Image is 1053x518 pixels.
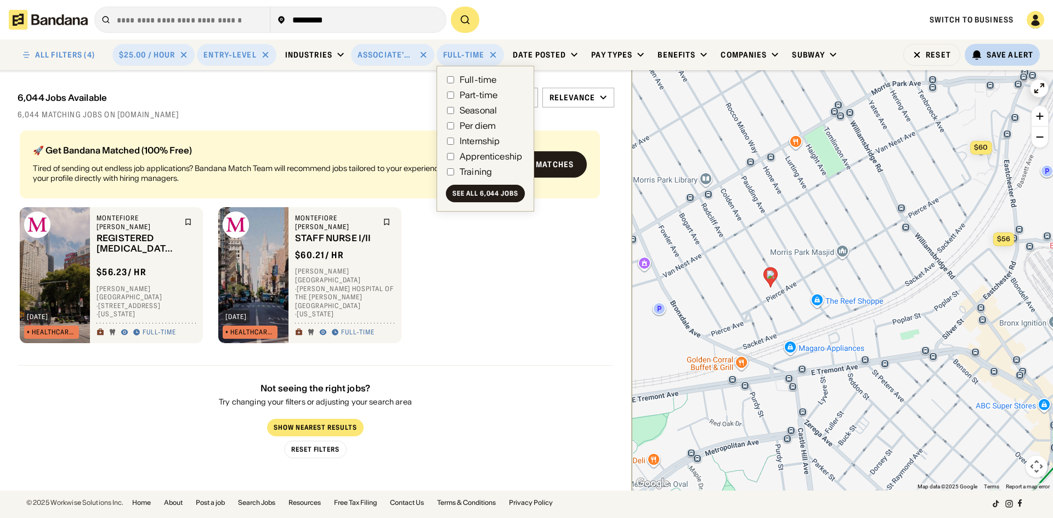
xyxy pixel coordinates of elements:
div: Reset Filters [291,447,339,453]
a: Privacy Policy [509,499,553,506]
a: Report a map error [1006,483,1050,489]
div: Full-time [143,328,176,337]
a: Free Tax Filing [334,499,377,506]
div: Montefiore [PERSON_NAME] [97,214,178,231]
img: Montefiore Einstein logo [223,212,249,238]
a: Contact Us [390,499,424,506]
div: Companies [721,50,767,60]
div: REGISTERED [MEDICAL_DATA] TECHNOLOGIST [97,234,178,254]
div: Subway [792,50,825,60]
div: [PERSON_NAME][GEOGRAPHIC_DATA] · [PERSON_NAME] Hospital of the [PERSON_NAME][GEOGRAPHIC_DATA] · [... [295,267,395,319]
div: Entry-Level [203,50,256,60]
div: Tired of sending out endless job applications? Bandana Match Team will recommend jobs tailored to... [33,163,480,183]
span: $56 [997,235,1010,243]
div: STAFF NURSE I/II [295,234,376,244]
div: [DATE] [27,314,48,320]
a: Post a job [196,499,225,506]
span: Map data ©2025 Google [918,483,977,489]
span: $60 [974,143,988,151]
div: Relevance [550,93,595,103]
div: Apprenticeship [460,152,522,161]
div: [DATE] [225,314,247,320]
div: $ 56.23 / hr [97,266,146,278]
a: Terms (opens in new tab) [984,483,999,489]
div: Part-time [460,90,497,99]
div: Per diem [460,121,496,130]
div: Full-time [460,75,496,84]
div: Pay Types [591,50,632,60]
a: Switch to Business [930,15,1014,25]
div: [PERSON_NAME][GEOGRAPHIC_DATA] · [STREET_ADDRESS] · [US_STATE] [97,284,196,318]
div: See all 6,044 jobs [452,190,518,197]
div: Show Nearest Results [274,425,356,431]
button: Map camera controls [1026,456,1048,477]
a: Resources [288,499,321,506]
a: Home [132,499,151,506]
div: Associate's Degree [358,50,415,60]
div: Full-time [341,328,375,337]
div: Training [460,167,492,176]
div: © 2025 Workwise Solutions Inc. [26,499,123,506]
div: Save Alert [987,50,1033,60]
div: $ 60.21 / hr [295,249,344,261]
div: Not seeing the right jobs? [219,383,412,394]
div: ALL FILTERS (4) [35,51,95,59]
div: Full-time [443,50,484,60]
a: About [164,499,183,506]
div: Get job matches [502,161,574,168]
div: $25.00 / hour [119,50,175,60]
img: Google [635,476,671,491]
div: Try changing your filters or adjusting your search area [219,399,412,406]
div: Seasonal [460,106,497,115]
div: Internship [460,136,500,145]
img: Bandana logotype [9,10,88,30]
div: Healthcare & Mental Health [32,329,76,335]
div: Montefiore [PERSON_NAME] [295,214,376,231]
div: Benefits [658,50,695,60]
a: Open this area in Google Maps (opens a new window) [635,476,671,491]
div: Industries [285,50,332,60]
div: 🚀 Get Bandana Matched (100% Free) [33,146,480,155]
div: grid [18,126,613,491]
div: Date Posted [513,50,566,60]
div: 6,044 matching jobs on [DOMAIN_NAME] [18,110,614,119]
img: Montefiore Einstein logo [24,212,50,238]
div: Reset [926,51,951,59]
div: Healthcare & Mental Health [230,329,275,335]
a: Search Jobs [238,499,275,506]
div: 6,044 Jobs Available [18,93,107,103]
a: Terms & Conditions [437,499,496,506]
